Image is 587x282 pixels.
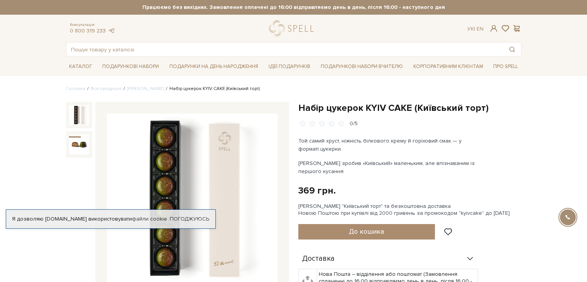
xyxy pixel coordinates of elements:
[410,61,486,73] a: Корпоративним клієнтам
[69,105,89,125] img: Набір цукерок KYIV CAKE (Київський торт)
[266,61,313,73] a: Ідеї подарунків
[269,20,317,36] a: logo
[66,86,85,92] a: Головна
[66,4,521,11] strong: Працюємо без вихідних. Замовлення оплачені до 16:00 відправляємо день в день, після 16:00 - насту...
[298,159,479,175] p: [PERSON_NAME] зробив «Київський» маленьким, але впізнаваним із першого кусання.
[474,25,475,32] span: |
[298,102,521,114] h1: Набір цукерок KYIV CAKE (Київський торт)
[132,216,167,222] a: файли cookie
[127,86,164,92] a: [PERSON_NAME]
[66,42,503,56] input: Пошук товару у каталозі
[99,61,162,73] a: Подарункові набори
[350,120,358,127] div: 0/5
[298,203,521,217] div: [PERSON_NAME] "Київський торт" та безкоштовна доставка Новою Поштою при купівлі від 2000 гривень ...
[66,61,95,73] a: Каталог
[318,60,406,73] a: Подарункові набори Вчителю
[6,216,215,223] div: Я дозволяю [DOMAIN_NAME] використовувати
[70,27,106,34] a: 0 800 319 233
[477,25,484,32] a: En
[298,185,336,197] div: 369 грн.
[170,216,209,223] a: Погоджуюсь
[302,255,335,262] span: Доставка
[467,25,484,32] div: Ук
[166,61,261,73] a: Подарунки на День народження
[503,42,521,56] button: Пошук товару у каталозі
[490,61,521,73] a: Про Spell
[298,137,479,153] p: Той самий хруст, ніжність білкового крему й горіховий смак — у форматі цукерки.
[69,134,89,155] img: Набір цукерок KYIV CAKE (Київський торт)
[70,22,115,27] span: Консультація:
[349,227,384,236] span: До кошика
[298,224,435,240] button: До кошика
[91,86,122,92] a: Вся продукція
[108,27,115,34] a: telegram
[164,85,260,92] li: Набір цукерок KYIV CAKE (Київський торт)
